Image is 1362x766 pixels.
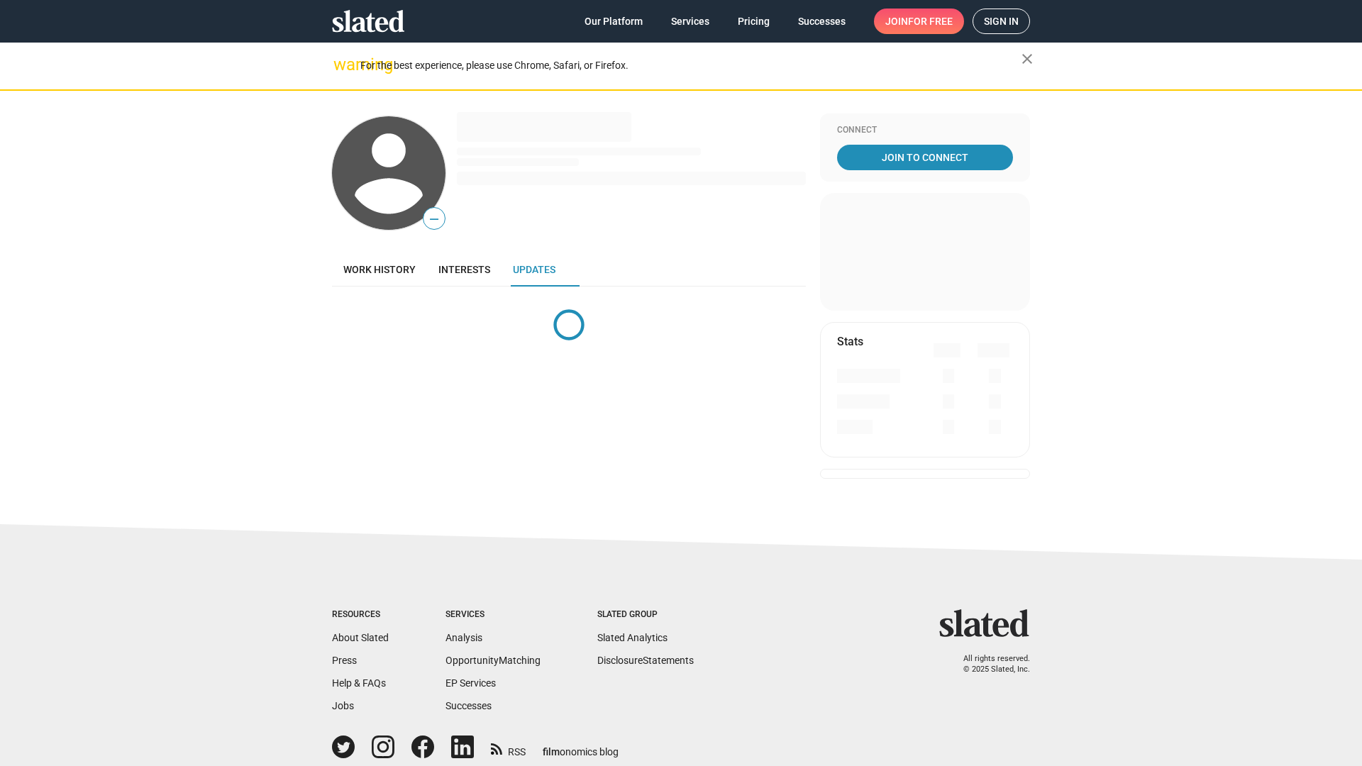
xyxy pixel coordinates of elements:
span: — [423,210,445,228]
a: Help & FAQs [332,677,386,689]
a: Updates [502,252,567,287]
a: Analysis [445,632,482,643]
a: Interests [427,252,502,287]
a: Press [332,655,357,666]
mat-icon: close [1019,50,1036,67]
a: Services [660,9,721,34]
a: Successes [787,9,857,34]
a: Successes [445,700,492,711]
a: RSS [491,737,526,759]
div: Slated Group [597,609,694,621]
span: Updates [513,264,555,275]
span: Services [671,9,709,34]
a: filmonomics blog [543,734,619,759]
span: for free [908,9,953,34]
span: Our Platform [585,9,643,34]
span: Pricing [738,9,770,34]
a: OpportunityMatching [445,655,541,666]
span: Successes [798,9,846,34]
div: Connect [837,125,1013,136]
a: Sign in [973,9,1030,34]
a: Slated Analytics [597,632,668,643]
p: All rights reserved. © 2025 Slated, Inc. [948,654,1030,675]
mat-card-title: Stats [837,334,863,349]
a: DisclosureStatements [597,655,694,666]
span: Join To Connect [840,145,1010,170]
a: EP Services [445,677,496,689]
span: Join [885,9,953,34]
a: Pricing [726,9,781,34]
div: Services [445,609,541,621]
a: Join To Connect [837,145,1013,170]
span: Sign in [984,9,1019,33]
span: Interests [438,264,490,275]
a: About Slated [332,632,389,643]
a: Jobs [332,700,354,711]
a: Joinfor free [874,9,964,34]
mat-icon: warning [333,56,350,73]
div: For the best experience, please use Chrome, Safari, or Firefox. [360,56,1021,75]
span: film [543,746,560,757]
a: Our Platform [573,9,654,34]
span: Work history [343,264,416,275]
div: Resources [332,609,389,621]
a: Work history [332,252,427,287]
